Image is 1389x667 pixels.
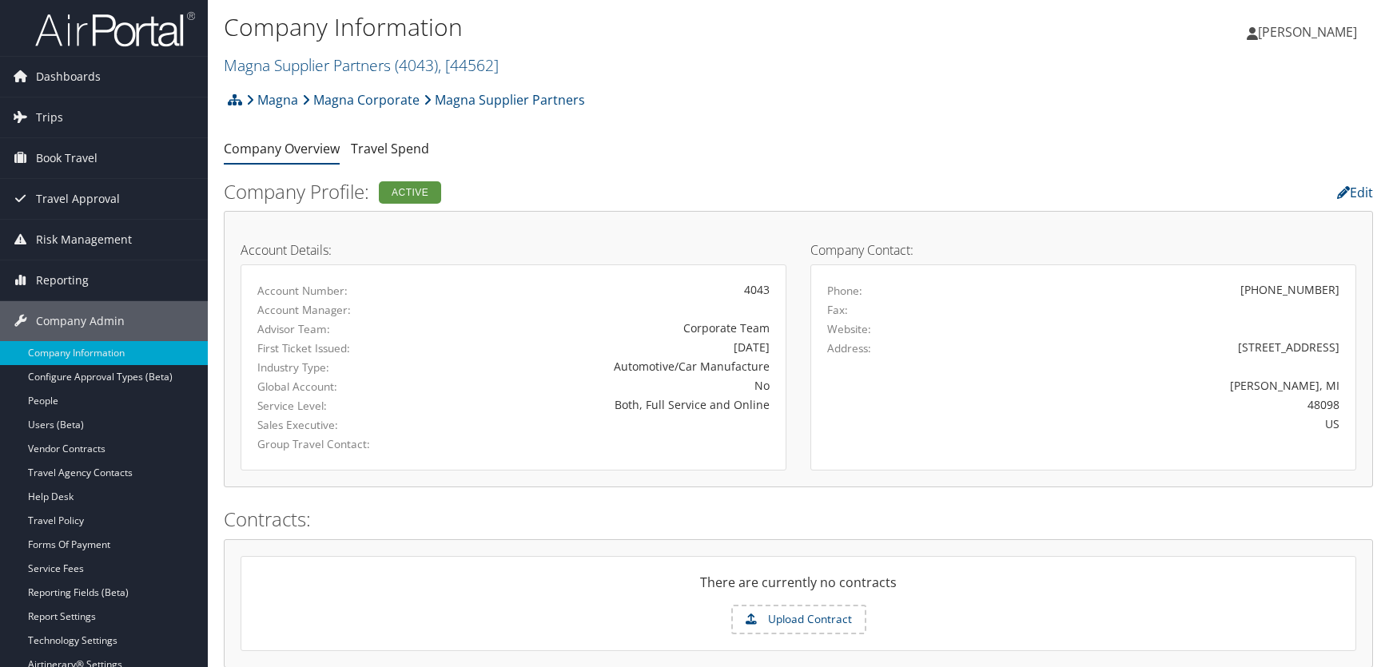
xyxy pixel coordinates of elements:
[436,320,770,336] div: Corporate Team
[36,260,89,300] span: Reporting
[810,244,1356,256] h4: Company Contact:
[1247,8,1373,56] a: [PERSON_NAME]
[827,302,848,318] label: Fax:
[257,321,412,337] label: Advisor Team:
[379,181,441,204] div: Active
[257,417,412,433] label: Sales Executive:
[36,57,101,97] span: Dashboards
[257,436,412,452] label: Group Travel Contact:
[36,179,120,219] span: Travel Approval
[1337,184,1373,201] a: Edit
[224,54,499,76] a: Magna Supplier Partners
[302,84,420,116] a: Magna Corporate
[961,377,1339,394] div: [PERSON_NAME], MI
[961,396,1339,413] div: 48098
[257,283,412,299] label: Account Number:
[1258,23,1357,41] span: [PERSON_NAME]
[224,178,982,205] h2: Company Profile:
[35,10,195,48] img: airportal-logo.png
[257,340,412,356] label: First Ticket Issued:
[827,321,871,337] label: Website:
[827,283,862,299] label: Phone:
[36,301,125,341] span: Company Admin
[961,339,1339,355] div: [STREET_ADDRESS]
[36,138,98,178] span: Book Travel
[36,220,132,260] span: Risk Management
[395,54,438,76] span: ( 4043 )
[424,84,585,116] a: Magna Supplier Partners
[436,396,770,413] div: Both, Full Service and Online
[436,377,770,394] div: No
[241,573,1355,605] div: There are currently no contracts
[351,140,429,157] a: Travel Spend
[733,606,865,633] label: Upload Contract
[257,359,412,375] label: Industry Type:
[224,140,340,157] a: Company Overview
[36,97,63,137] span: Trips
[257,398,412,414] label: Service Level:
[224,10,990,44] h1: Company Information
[257,302,412,318] label: Account Manager:
[224,506,1373,533] h2: Contracts:
[246,84,298,116] a: Magna
[1240,281,1339,298] div: [PHONE_NUMBER]
[241,244,786,256] h4: Account Details:
[827,340,871,356] label: Address:
[438,54,499,76] span: , [ 44562 ]
[436,358,770,375] div: Automotive/Car Manufacture
[961,415,1339,432] div: US
[257,379,412,395] label: Global Account:
[436,339,770,355] div: [DATE]
[436,281,770,298] div: 4043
